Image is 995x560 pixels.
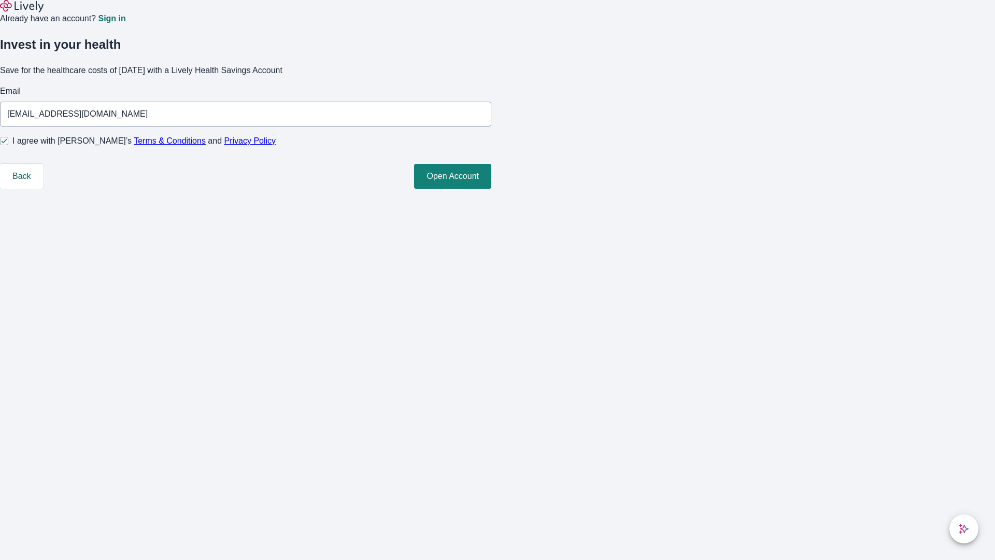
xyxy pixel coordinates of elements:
a: Privacy Policy [224,136,276,145]
button: chat [949,514,978,543]
button: Open Account [414,164,491,189]
span: I agree with [PERSON_NAME]’s and [12,135,276,147]
a: Sign in [98,15,125,23]
svg: Lively AI Assistant [959,524,969,534]
a: Terms & Conditions [134,136,206,145]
